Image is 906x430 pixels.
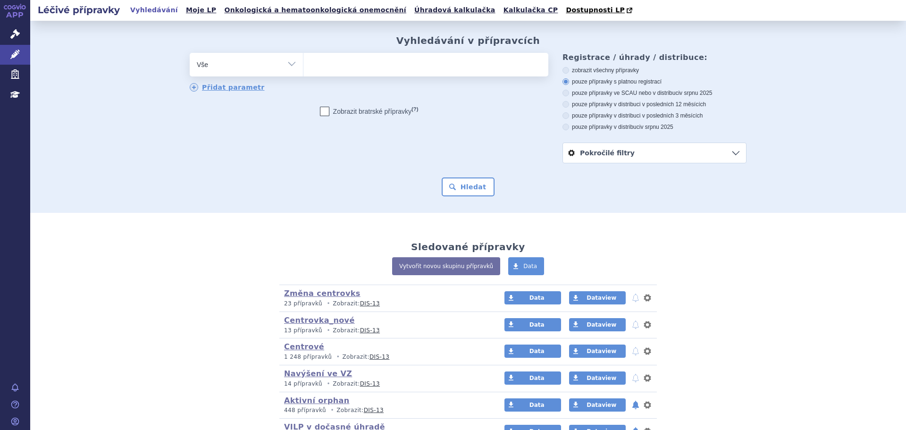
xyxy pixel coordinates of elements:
a: Dataview [569,318,626,331]
label: pouze přípravky v distribuci v posledních 3 měsících [562,112,747,119]
i: • [324,327,333,335]
h3: Registrace / úhrady / distribuce: [562,53,747,62]
a: Dataview [569,398,626,412]
a: Data [504,318,561,331]
a: Onkologická a hematoonkologická onemocnění [221,4,409,17]
span: Dostupnosti LP [566,6,625,14]
button: nastavení [643,292,652,304]
a: DIS-13 [360,380,380,387]
span: 448 přípravků [284,407,326,413]
span: Data [529,402,545,408]
a: Přidat parametr [190,83,265,92]
button: notifikace [631,372,640,384]
a: Aktivní orphan [284,396,350,405]
a: DIS-13 [360,327,380,334]
span: Data [529,321,545,328]
span: Data [523,263,537,270]
a: Data [508,257,544,275]
a: Vyhledávání [127,4,181,17]
h2: Vyhledávání v přípravcích [396,35,540,46]
a: Úhradová kalkulačka [411,4,498,17]
a: DIS-13 [369,354,389,360]
i: • [334,353,342,361]
p: Zobrazit: [284,353,487,361]
a: DIS-13 [360,300,380,307]
i: • [328,406,336,414]
span: Data [529,348,545,354]
button: nastavení [643,319,652,330]
i: • [324,300,333,308]
a: Změna centrovks [284,289,361,298]
button: Hledat [442,177,495,196]
label: pouze přípravky ve SCAU nebo v distribuci [562,89,747,97]
p: Zobrazit: [284,300,487,308]
span: Data [529,295,545,301]
label: pouze přípravky v distribuci [562,123,747,131]
a: DIS-13 [364,407,384,413]
h2: Sledované přípravky [411,241,525,253]
span: v srpnu 2025 [679,90,712,96]
button: nastavení [643,346,652,357]
button: nastavení [643,372,652,384]
h2: Léčivé přípravky [30,3,127,17]
button: nastavení [643,399,652,411]
a: Vytvořit novou skupinu přípravků [392,257,500,275]
span: Dataview [587,295,616,301]
span: Dataview [587,402,616,408]
i: • [324,380,333,388]
button: notifikace [631,319,640,330]
a: Dataview [569,345,626,358]
a: Moje LP [183,4,219,17]
label: pouze přípravky s platnou registrací [562,78,747,85]
button: notifikace [631,346,640,357]
a: Data [504,345,561,358]
span: Dataview [587,348,616,354]
p: Zobrazit: [284,406,487,414]
a: Dostupnosti LP [563,4,637,17]
label: zobrazit všechny přípravky [562,67,747,74]
a: Pokročilé filtry [563,143,746,163]
label: pouze přípravky v distribuci v posledních 12 měsících [562,101,747,108]
label: Zobrazit bratrské přípravky [320,107,419,116]
span: Dataview [587,375,616,381]
a: Kalkulačka CP [501,4,561,17]
p: Zobrazit: [284,380,487,388]
p: Zobrazit: [284,327,487,335]
span: Dataview [587,321,616,328]
a: Data [504,398,561,412]
button: notifikace [631,399,640,411]
span: Data [529,375,545,381]
button: notifikace [631,292,640,304]
a: Dataview [569,291,626,304]
a: Data [504,291,561,304]
span: 23 přípravků [284,300,322,307]
a: Dataview [569,371,626,385]
abbr: (?) [411,106,418,112]
span: 1 248 přípravků [284,354,332,360]
a: Navýšení ve VZ [284,369,352,378]
a: Centrovka_nové [284,316,355,325]
span: v srpnu 2025 [640,124,673,130]
a: Data [504,371,561,385]
span: 13 přípravků [284,327,322,334]
span: 14 přípravků [284,380,322,387]
a: Centrové [284,342,324,351]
